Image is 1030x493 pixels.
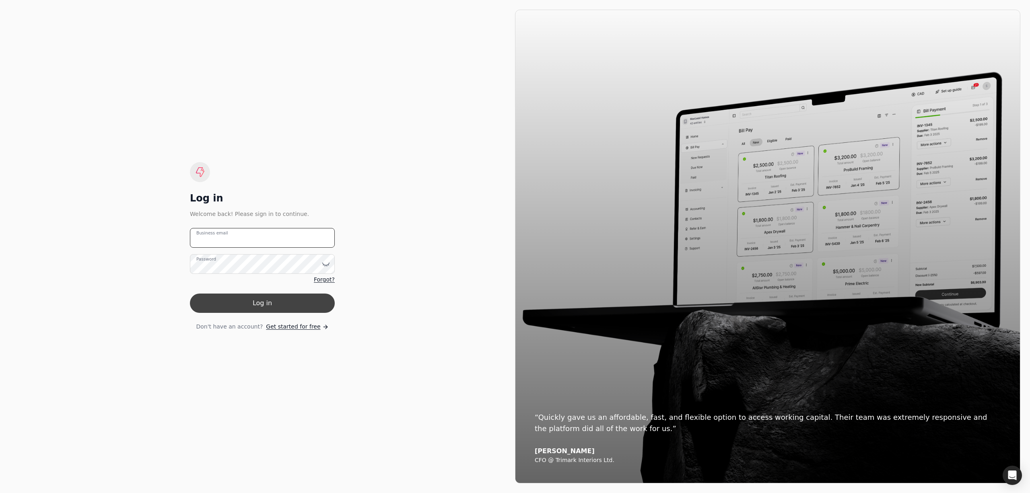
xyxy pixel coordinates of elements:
[266,323,320,331] span: Get started for free
[196,230,228,236] label: Business email
[535,447,1001,455] div: [PERSON_NAME]
[190,192,335,205] div: Log in
[266,323,328,331] a: Get started for free
[535,457,1001,464] div: CFO @ Trimark Interiors Ltd.
[190,294,335,313] button: Log in
[196,256,216,263] label: Password
[196,323,263,331] span: Don't have an account?
[190,210,335,218] div: Welcome back! Please sign in to continue.
[314,275,335,284] a: Forgot?
[535,412,1001,434] div: “Quickly gave us an affordable, fast, and flexible option to access working capital. Their team w...
[1003,466,1022,485] div: Open Intercom Messenger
